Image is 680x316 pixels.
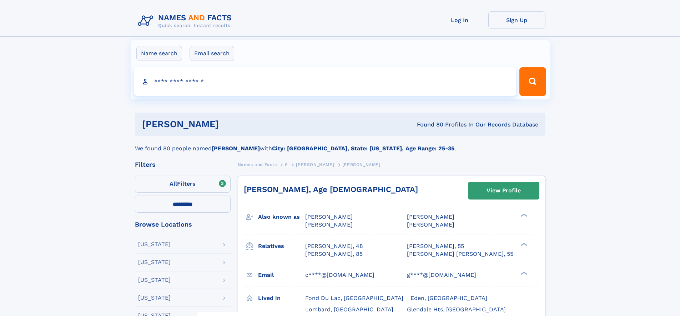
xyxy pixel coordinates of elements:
span: [PERSON_NAME] [296,162,334,167]
button: Search Button [519,67,546,96]
span: Eden, [GEOGRAPHIC_DATA] [410,295,487,301]
span: Lombard, [GEOGRAPHIC_DATA] [305,306,393,313]
h1: [PERSON_NAME] [142,120,318,129]
div: [US_STATE] [138,242,171,247]
span: Fond Du Lac, [GEOGRAPHIC_DATA] [305,295,403,301]
div: ❯ [519,242,528,247]
span: All [170,180,177,187]
a: View Profile [468,182,539,199]
a: Log In [431,11,488,29]
span: S [285,162,288,167]
label: Email search [190,46,234,61]
div: [US_STATE] [138,259,171,265]
a: S [285,160,288,169]
span: [PERSON_NAME] [342,162,381,167]
div: [US_STATE] [138,295,171,301]
a: [PERSON_NAME], 48 [305,242,363,250]
div: [US_STATE] [138,277,171,283]
a: Names and Facts [238,160,277,169]
a: Sign Up [488,11,545,29]
span: [PERSON_NAME] [305,213,353,220]
label: Filters [135,176,231,193]
div: ❯ [519,213,528,218]
span: Glendale Hts, [GEOGRAPHIC_DATA] [407,306,506,313]
span: [PERSON_NAME] [407,213,454,220]
b: [PERSON_NAME] [212,145,260,152]
div: ❯ [519,271,528,275]
label: Name search [136,46,182,61]
div: Found 80 Profiles In Our Records Database [318,121,538,129]
a: [PERSON_NAME] [PERSON_NAME], 55 [407,250,513,258]
div: Browse Locations [135,221,231,228]
a: [PERSON_NAME], 85 [305,250,363,258]
b: City: [GEOGRAPHIC_DATA], State: [US_STATE], Age Range: 25-35 [272,145,454,152]
span: [PERSON_NAME] [407,221,454,228]
a: [PERSON_NAME], Age [DEMOGRAPHIC_DATA] [244,185,418,194]
a: [PERSON_NAME], 55 [407,242,464,250]
input: search input [134,67,517,96]
a: [PERSON_NAME] [296,160,334,169]
h3: Also known as [258,211,305,223]
h3: Email [258,269,305,281]
div: View Profile [487,182,521,199]
span: [PERSON_NAME] [305,221,353,228]
img: Logo Names and Facts [135,11,238,31]
div: We found 80 people named with . [135,136,545,153]
h3: Lived in [258,292,305,304]
div: Filters [135,161,231,168]
h3: Relatives [258,240,305,252]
